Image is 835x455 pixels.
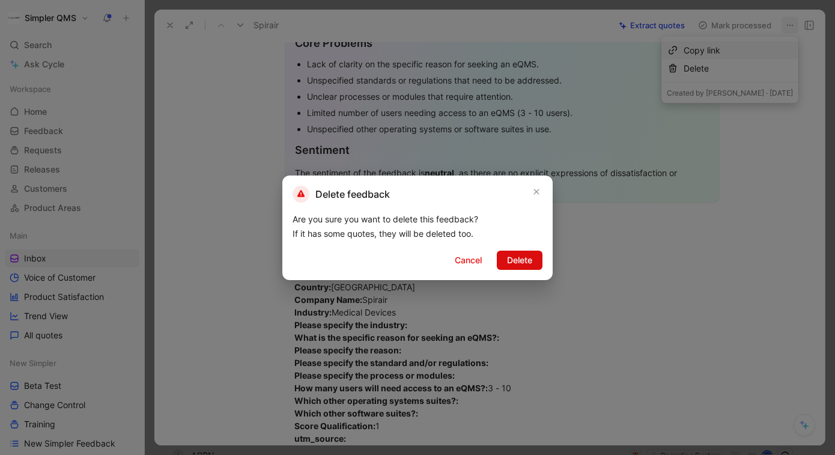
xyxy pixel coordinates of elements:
[455,253,482,267] span: Cancel
[445,251,492,270] button: Cancel
[497,251,542,270] button: Delete
[293,186,390,203] h2: Delete feedback
[293,212,542,241] div: Are you sure you want to delete this feedback? If it has some quotes, they will be deleted too.
[507,253,532,267] span: Delete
